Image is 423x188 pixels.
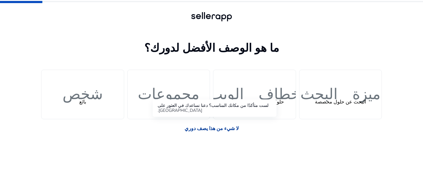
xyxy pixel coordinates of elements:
[299,70,382,119] button: ميزة البحثالبحث عن حلول مخصصة
[300,83,381,101] font: ميزة البحث
[79,98,86,105] font: بائع
[144,41,279,56] font: ما هو الوصف الأفضل لدورك؟
[127,70,210,119] button: مجموعاتوكالة
[163,98,174,105] font: وكالة
[41,70,124,119] button: شخصبائع
[63,83,103,101] font: شخص
[185,125,239,132] font: لا شيء من هذا يصف دوري
[158,103,268,113] font: لست متأكدًا من مكانك المناسب؟ دعنا نساعدك في العثور على [GEOGRAPHIC_DATA].
[209,83,300,101] font: خطاف الويب
[138,83,199,101] font: مجموعات
[213,70,296,119] button: خطاف الويبحلول واجهة برمجة التطبيقات
[225,98,284,105] font: حلول واجهة برمجة التطبيقات
[315,98,366,105] font: البحث عن حلول مخصصة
